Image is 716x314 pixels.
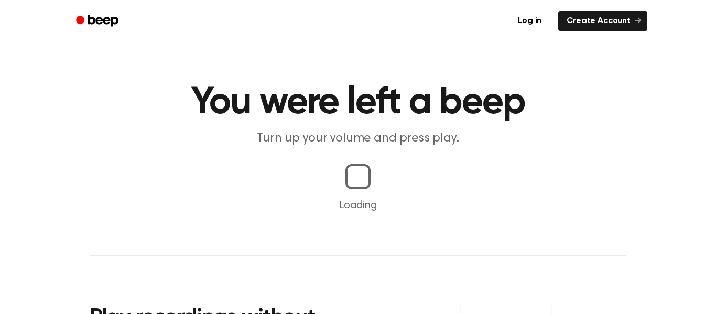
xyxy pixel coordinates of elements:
[157,130,559,147] p: Turn up your volume and press play.
[90,84,626,122] h1: You were left a beep
[13,198,703,213] p: Loading
[507,9,552,33] a: Log in
[69,11,128,31] a: Beep
[558,11,647,31] a: Create Account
